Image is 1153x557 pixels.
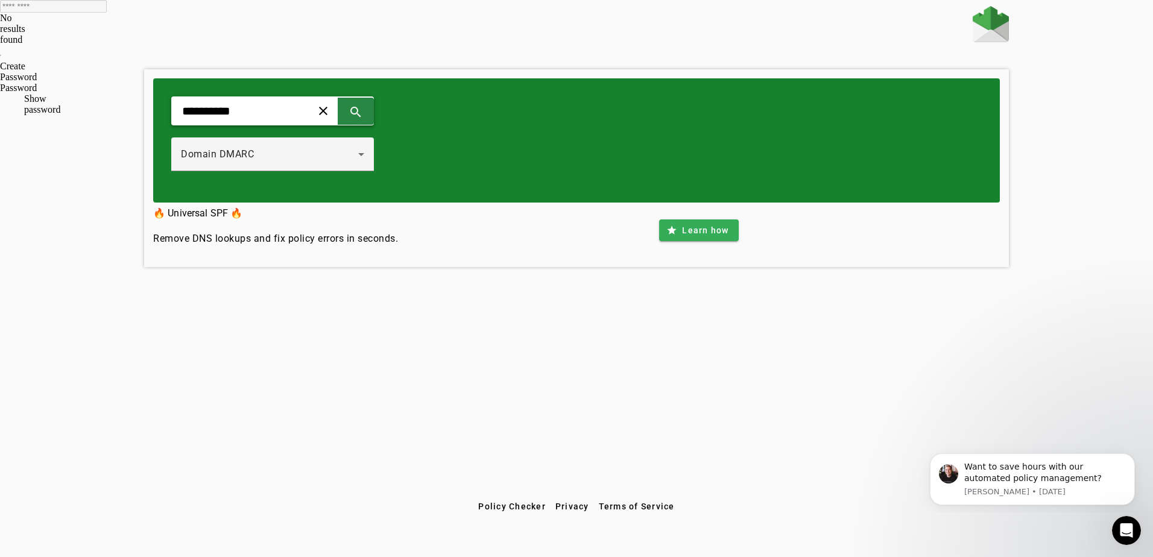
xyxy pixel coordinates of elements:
[478,502,546,511] span: Policy Checker
[181,148,254,160] span: Domain DMARC
[153,205,398,222] h3: 🔥 Universal SPF 🔥
[599,502,675,511] span: Terms of Service
[594,496,680,517] button: Terms of Service
[473,496,551,517] button: Policy Checker
[659,219,738,241] button: Learn how
[973,6,1009,45] a: Home
[912,442,1153,512] iframe: Intercom notifications message
[551,496,594,517] button: Privacy
[153,231,398,246] h4: Remove DNS lookups and fix policy errors in seconds.
[555,502,589,511] span: Privacy
[682,224,728,236] span: Learn how
[973,6,1009,42] img: Fraudmarc Logo
[1112,516,1141,545] iframe: Intercom live chat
